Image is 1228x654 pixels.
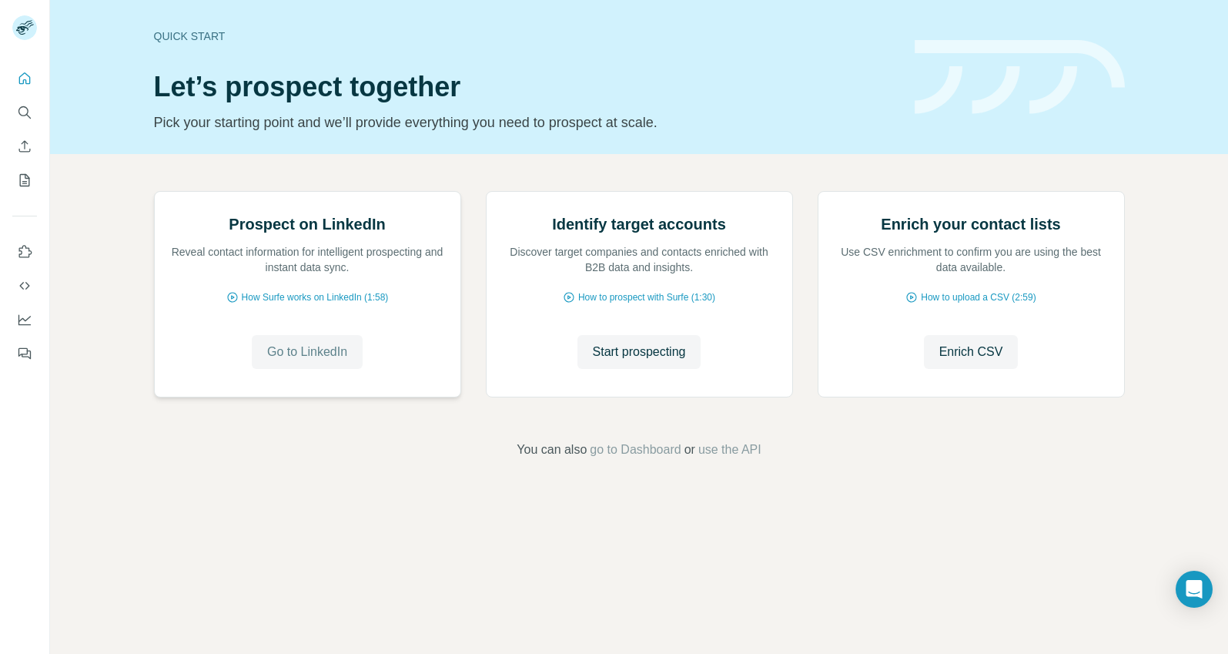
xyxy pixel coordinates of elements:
p: Discover target companies and contacts enriched with B2B data and insights. [502,244,777,275]
span: Go to LinkedIn [267,343,347,361]
button: Enrich CSV [924,335,1019,369]
button: Search [12,99,37,126]
span: or [684,441,695,459]
span: Start prospecting [593,343,686,361]
p: Reveal contact information for intelligent prospecting and instant data sync. [170,244,445,275]
p: Use CSV enrichment to confirm you are using the best data available. [834,244,1109,275]
button: My lists [12,166,37,194]
h1: Let’s prospect together [154,72,896,102]
h2: Prospect on LinkedIn [229,213,385,235]
div: Open Intercom Messenger [1176,571,1213,608]
button: go to Dashboard [590,441,681,459]
img: banner [915,40,1125,115]
button: Use Surfe API [12,272,37,300]
button: Dashboard [12,306,37,334]
span: How to upload a CSV (2:59) [921,290,1036,304]
button: Enrich CSV [12,132,37,160]
button: Feedback [12,340,37,367]
button: Quick start [12,65,37,92]
span: How Surfe works on LinkedIn (1:58) [242,290,389,304]
h2: Identify target accounts [552,213,726,235]
button: Start prospecting [577,335,701,369]
div: Quick start [154,29,896,44]
h2: Enrich your contact lists [881,213,1060,235]
span: How to prospect with Surfe (1:30) [578,290,715,304]
span: You can also [517,441,587,459]
button: use the API [698,441,761,459]
span: Enrich CSV [939,343,1003,361]
button: Use Surfe on LinkedIn [12,238,37,266]
p: Pick your starting point and we’ll provide everything you need to prospect at scale. [154,112,896,133]
button: Go to LinkedIn [252,335,363,369]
